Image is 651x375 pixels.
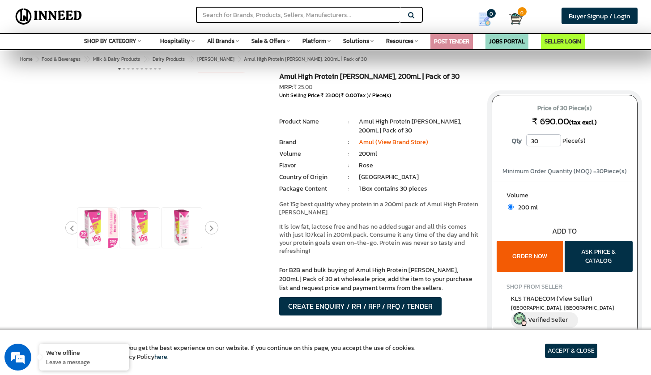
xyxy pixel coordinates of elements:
input: Search for Brands, Products, Sellers, Manufacturers... [196,7,400,23]
span: Amul High Protein [PERSON_NAME], 200mL | Pack of 30 [40,55,367,63]
h1: Amul High Protein [PERSON_NAME], 200mL | Pack of 30 [279,72,478,83]
img: Amul High Protein Rose Lassi, 200mL [119,208,160,248]
span: KLS TRADECOM [511,294,592,303]
a: JOBS PORTAL [489,37,525,46]
span: Solutions [343,37,369,45]
span: All Brands [207,37,234,45]
span: Food & Beverages [42,55,81,63]
button: 3 [126,64,131,73]
span: > [36,55,38,63]
a: Cart 0 [509,9,515,29]
li: : [339,184,359,193]
li: : [339,149,359,158]
li: Product Name [279,117,339,126]
span: Piece(s) [562,134,586,148]
button: Previous [65,221,79,234]
button: 10 [157,64,162,73]
a: Food & Beverages [40,54,82,64]
img: Show My Quotes [478,13,491,26]
p: For B2B and bulk buying of Amul High Protein [PERSON_NAME], 200mL | Pack of 30 at wholesale price... [279,266,478,293]
button: 9 [153,64,157,73]
span: ₹ 23.00 [320,91,339,99]
div: Unit Selling Price: ( Tax ) [279,92,478,99]
li: Flavor [279,161,339,170]
span: Verified Seller [528,315,568,324]
a: Buyer Signup / Login [562,8,638,24]
a: my Quotes 0 [467,9,509,30]
span: > [238,54,242,64]
article: ACCEPT & CLOSE [545,344,597,358]
a: Milk & Dairy Products [91,54,142,64]
a: Amul (View Brand Store) [359,137,428,147]
li: Rose [359,161,478,170]
span: 0 [518,7,527,16]
a: (0) [545,328,553,337]
button: 5 [135,64,140,73]
span: > [188,54,192,64]
button: CREATE ENQUIRY / RFI / RFP / RFQ / TENDER [279,297,442,315]
li: [GEOGRAPHIC_DATA] [359,173,478,182]
span: 30 [596,166,604,176]
li: Brand [279,138,339,147]
span: Sale & Offers [251,37,285,45]
span: Resources [386,37,413,45]
img: Cart [509,12,523,26]
div: ADD TO [492,226,637,236]
article: We use cookies to ensure you get the best experience on our website. If you continue on this page... [54,344,416,362]
button: 8 [149,64,153,73]
li: : [339,173,359,182]
span: > [143,54,148,64]
span: > [84,54,88,64]
button: 1 [117,64,122,73]
span: ₹ 690.00 [532,115,569,128]
p: Get 15g best quality whey protein in a 200ml pack of Amul High Protein [PERSON_NAME]. [279,200,478,217]
span: (tax excl.) [569,118,597,127]
img: Amul High Protein Rose Lassi, 200mL [162,208,202,248]
span: Milk & Dairy Products [93,55,140,63]
span: Hospitality [160,37,190,45]
a: [PERSON_NAME] [196,54,236,64]
a: Dairy Products [151,54,187,64]
label: Volume [506,191,622,202]
div: We're offline [46,348,122,357]
li: 1 Box contains 30 pieces [359,184,478,193]
p: Leave a message [46,358,122,366]
span: Price of 30 Piece(s) [501,101,629,115]
button: Next [205,221,218,234]
span: / Piece(s) [369,91,391,99]
li: 200ml [359,149,478,158]
img: inneed-verified-seller-icon.png [513,312,527,326]
span: East Delhi [511,304,618,312]
button: 6 [140,64,144,73]
button: ORDER NOW [497,241,563,272]
a: SELLER LOGIN [545,37,581,46]
button: 7 [144,64,149,73]
li: Package Content [279,184,339,193]
img: Amul High Protein Rose Lassi, 200mL [77,208,118,248]
button: ASK PRICE & CATALOG [565,241,633,272]
li: Amul High Protein [PERSON_NAME], 200mL | Pack of 30 [359,117,478,135]
span: [PERSON_NAME] [197,55,234,63]
a: here [154,352,167,362]
button: 4 [131,64,135,73]
a: POST TENDER [434,37,469,46]
div: MRP: [279,83,478,92]
button: 2 [122,64,126,73]
span: 200 ml [514,203,538,212]
h4: SHOP FROM SELLER: [506,283,622,290]
li: : [339,117,359,126]
a: KLS TRADECOM (View Seller) [GEOGRAPHIC_DATA], [GEOGRAPHIC_DATA] Verified Seller [511,294,618,328]
li: : [339,161,359,170]
li: Country of Origin [279,173,339,182]
p: It is low fat, lactose free and has no added sugar and all this comes with just 107kcal in 200ml ... [279,223,478,255]
li: : [339,138,359,147]
a: Home [18,54,34,64]
label: Qty [507,134,526,148]
span: 0 [487,9,496,18]
img: Inneed.Market [12,5,85,28]
span: Buyer Signup / Login [569,11,630,21]
span: Dairy Products [153,55,185,63]
span: Minimum Order Quantity (MOQ) = Piece(s) [502,166,627,176]
li: Volume [279,149,339,158]
span: ₹ 0.00 [340,91,357,99]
